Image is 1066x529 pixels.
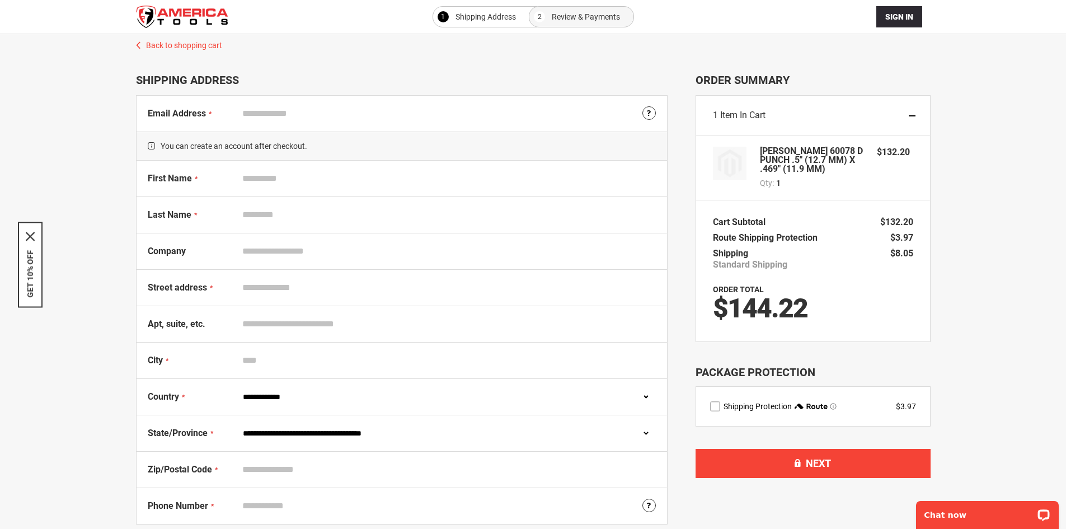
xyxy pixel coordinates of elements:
span: Zip/Postal Code [148,464,212,475]
span: Next [806,457,831,469]
iframe: LiveChat chat widget [909,494,1066,529]
a: Back to shopping cart [125,34,942,51]
span: Learn more [830,403,837,410]
span: Qty [760,179,772,188]
th: Route Shipping Protection [713,230,823,246]
span: Item in Cart [720,110,766,120]
span: Email Address [148,108,206,119]
span: Phone Number [148,500,208,511]
span: Shipping [713,248,748,259]
strong: Order Total [713,285,764,294]
span: Sign In [885,12,913,21]
div: route shipping protection selector element [710,401,916,412]
span: $132.20 [880,217,913,227]
div: $3.97 [896,401,916,412]
span: Shipping Address [455,10,516,24]
span: Review & Payments [552,10,620,24]
span: State/Province [148,428,208,438]
span: City [148,355,163,366]
span: $3.97 [890,232,913,243]
img: America Tools [136,6,228,28]
button: Sign In [876,6,922,27]
a: store logo [136,6,228,28]
button: Close [26,232,35,241]
button: GET 10% OFF [26,250,35,297]
span: $144.22 [713,292,807,324]
span: You can create an account after checkout. [137,132,667,161]
span: 1 [713,110,718,120]
button: Next [696,449,931,478]
span: First Name [148,173,192,184]
span: Country [148,391,179,402]
svg: close icon [26,232,35,241]
strong: [PERSON_NAME] 60078 D PUNCH .5" (12.7 MM) X .469" (11.9 MM) [760,147,866,174]
span: Company [148,246,186,256]
span: 2 [538,10,542,24]
span: 1 [441,10,445,24]
div: Shipping Address [136,73,668,87]
span: Order Summary [696,73,931,87]
img: GREENLEE 60078 D PUNCH .5" (12.7 MM) X .469" (11.9 MM) [713,147,746,180]
th: Cart Subtotal [713,214,771,230]
span: Street address [148,282,207,293]
span: $132.20 [877,147,910,157]
span: Shipping Protection [724,402,792,411]
span: Standard Shipping [713,259,787,270]
div: Package Protection [696,364,931,381]
span: Last Name [148,209,191,220]
span: Apt, suite, etc. [148,319,205,329]
span: $8.05 [890,248,913,259]
span: 1 [776,177,781,189]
